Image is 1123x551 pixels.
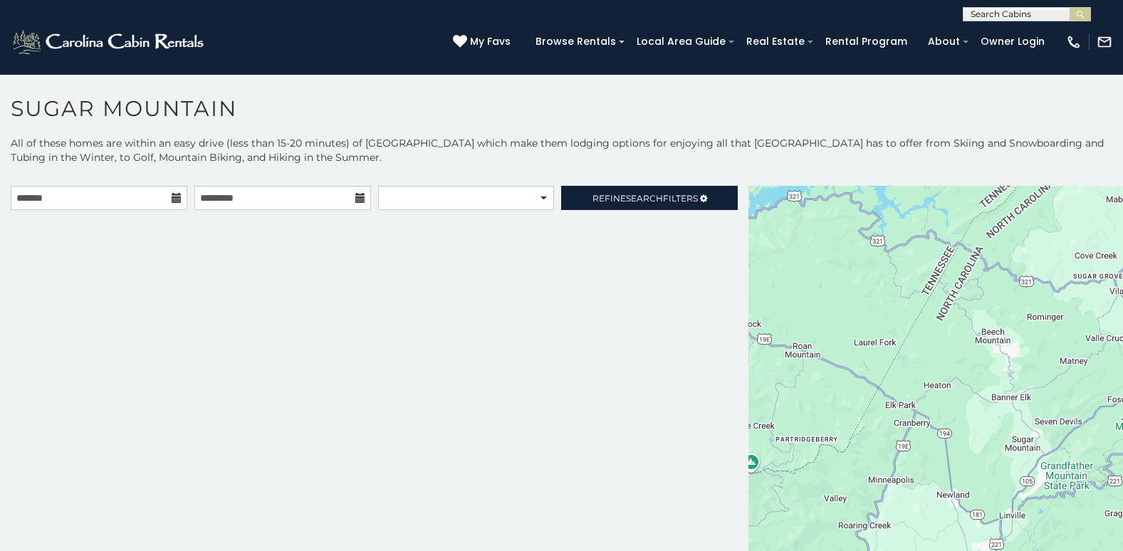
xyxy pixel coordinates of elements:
[453,34,514,50] a: My Favs
[592,193,698,204] span: Refine Filters
[470,34,511,49] span: My Favs
[921,31,967,53] a: About
[1097,34,1112,50] img: mail-regular-white.png
[11,28,208,56] img: White-1-2.png
[1066,34,1082,50] img: phone-regular-white.png
[561,186,738,210] a: RefineSearchFilters
[630,31,733,53] a: Local Area Guide
[739,31,812,53] a: Real Estate
[973,31,1052,53] a: Owner Login
[818,31,914,53] a: Rental Program
[528,31,623,53] a: Browse Rentals
[626,193,663,204] span: Search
